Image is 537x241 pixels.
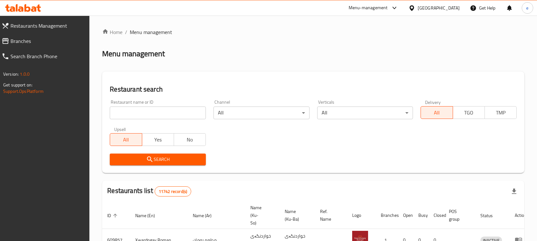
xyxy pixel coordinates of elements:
[155,186,191,196] div: Total records count
[398,202,413,229] th: Open
[102,28,122,36] a: Home
[526,4,528,11] span: e
[3,87,44,95] a: Support.OpsPlatform
[115,155,201,163] span: Search
[3,70,19,78] span: Version:
[10,52,85,60] span: Search Branch Phone
[142,133,174,146] button: Yes
[485,106,517,119] button: TMP
[376,202,398,229] th: Branches
[110,133,142,146] button: All
[285,208,307,223] span: Name (Ku-Ba)
[506,184,522,199] div: Export file
[423,108,450,117] span: All
[107,212,119,219] span: ID
[110,107,206,119] input: Search for restaurant name or ID..
[102,28,524,36] nav: breadcrumb
[110,85,517,94] h2: Restaurant search
[418,4,460,11] div: [GEOGRAPHIC_DATA]
[3,81,32,89] span: Get support on:
[413,202,429,229] th: Busy
[250,204,272,227] span: Name (Ku-So)
[102,49,165,59] h2: Menu management
[135,212,163,219] span: Name (En)
[110,154,206,165] button: Search
[193,212,220,219] span: Name (Ar)
[456,108,482,117] span: TGO
[317,107,413,119] div: All
[174,133,206,146] button: No
[347,202,376,229] th: Logo
[349,4,388,12] div: Menu-management
[213,107,310,119] div: All
[320,208,339,223] span: Ref. Name
[20,70,30,78] span: 1.0.0
[480,212,501,219] span: Status
[125,28,127,36] li: /
[10,22,85,30] span: Restaurants Management
[421,106,453,119] button: All
[130,28,172,36] span: Menu management
[107,186,191,196] h2: Restaurants list
[510,202,532,229] th: Action
[449,208,468,223] span: POS group
[10,37,85,45] span: Branches
[429,202,444,229] th: Closed
[145,135,171,144] span: Yes
[155,189,191,195] span: 11742 record(s)
[113,135,139,144] span: All
[425,100,441,104] label: Delivery
[114,127,126,131] label: Upsell
[177,135,203,144] span: No
[453,106,485,119] button: TGO
[487,108,514,117] span: TMP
